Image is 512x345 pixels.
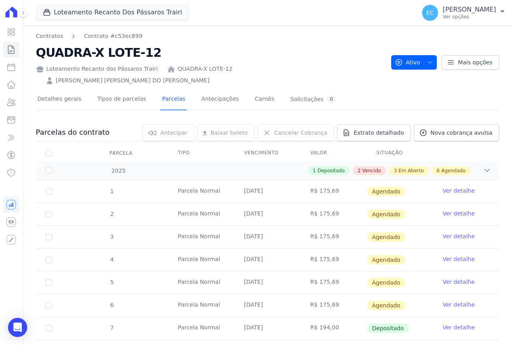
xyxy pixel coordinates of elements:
span: 1 [313,167,316,174]
td: Parcela Normal [168,294,234,317]
span: Depositado [367,323,409,333]
a: Nova cobrança avulsa [414,124,499,141]
h2: QUADRA-X LOTE-12 [36,44,385,62]
td: R$ 175,69 [301,203,367,225]
span: Em Aberto [398,167,424,174]
td: [DATE] [234,317,300,339]
th: Tipo [168,145,234,162]
td: [DATE] [234,294,300,317]
div: Solicitações [290,96,336,103]
input: default [46,279,52,286]
span: Nova cobrança avulsa [430,129,492,137]
nav: Breadcrumb [36,32,142,40]
h3: Parcelas do contrato [36,128,110,137]
th: Vencimento [234,145,300,162]
span: 6 [110,302,114,308]
span: EC [426,10,434,16]
span: Agendado [367,301,405,310]
td: R$ 175,69 [301,249,367,271]
span: Agendado [367,255,405,265]
button: Loteamento Recanto Dos Pássaros Trairi [36,5,189,20]
a: QUADRA-X LOTE-12 [178,65,232,73]
p: Ver opções [443,14,496,20]
a: Ver detalhe [443,209,475,217]
input: default [46,234,52,240]
span: 5 [110,279,114,285]
a: Contratos [36,32,63,40]
a: Extrato detalhado [337,124,411,141]
a: Contrato #c53ec899 [84,32,142,40]
a: Tipos de parcelas [96,89,148,110]
th: Valor [301,145,367,162]
td: R$ 175,69 [301,271,367,294]
td: Parcela Normal [168,317,234,339]
td: R$ 175,69 [301,180,367,203]
span: Ativo [395,55,420,70]
td: [DATE] [234,249,300,271]
div: Open Intercom Messenger [8,318,27,337]
td: [DATE] [234,271,300,294]
a: [PERSON_NAME] [PERSON_NAME] DO [PERSON_NAME] [56,76,210,85]
input: default [46,211,52,217]
td: Parcela Normal [168,249,234,271]
input: default [46,188,52,195]
td: Parcela Normal [168,226,234,248]
a: Ver detalhe [443,255,475,263]
a: Ver detalhe [443,232,475,240]
p: [PERSON_NAME] [443,6,496,14]
div: 0 [327,96,336,103]
td: Parcela Normal [168,203,234,225]
div: Parcela [100,145,142,161]
a: Ver detalhe [443,278,475,286]
input: default [46,257,52,263]
td: R$ 194,00 [301,317,367,339]
span: Agendado [367,232,405,242]
span: 3 [394,167,397,174]
input: default [46,302,52,309]
span: 6 [437,167,440,174]
span: 2 [110,211,114,217]
span: 1 [110,188,114,194]
td: [DATE] [234,180,300,203]
nav: Breadcrumb [36,32,385,40]
span: 4 [110,256,114,263]
a: Ver detalhe [443,301,475,309]
th: Situação [367,145,433,162]
td: [DATE] [234,226,300,248]
span: Agendado [367,209,405,219]
td: R$ 175,69 [301,226,367,248]
a: Carnês [253,89,276,110]
span: Agendado [367,278,405,287]
a: Detalhes gerais [36,89,83,110]
a: Mais opções [442,55,499,70]
td: R$ 175,69 [301,294,367,317]
span: Depositado [318,167,345,174]
span: Extrato detalhado [354,129,404,137]
a: Antecipações [200,89,240,110]
span: Agendado [367,187,405,196]
a: Parcelas [160,89,187,110]
span: Vencido [362,167,381,174]
a: Ver detalhe [443,187,475,195]
a: Ver detalhe [443,323,475,331]
button: EC [PERSON_NAME] Ver opções [416,2,512,24]
a: Solicitações0 [289,89,338,110]
span: Agendado [441,167,466,174]
input: Só é possível selecionar pagamentos em aberto [46,325,52,331]
td: Parcela Normal [168,271,234,294]
td: [DATE] [234,203,300,225]
div: Loteamento Recanto dos Pássaros Trairi [36,65,158,73]
button: Ativo [391,55,437,70]
td: Parcela Normal [168,180,234,203]
span: Mais opções [458,58,492,66]
span: 7 [110,325,114,331]
span: 2 [358,167,361,174]
span: 3 [110,233,114,240]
